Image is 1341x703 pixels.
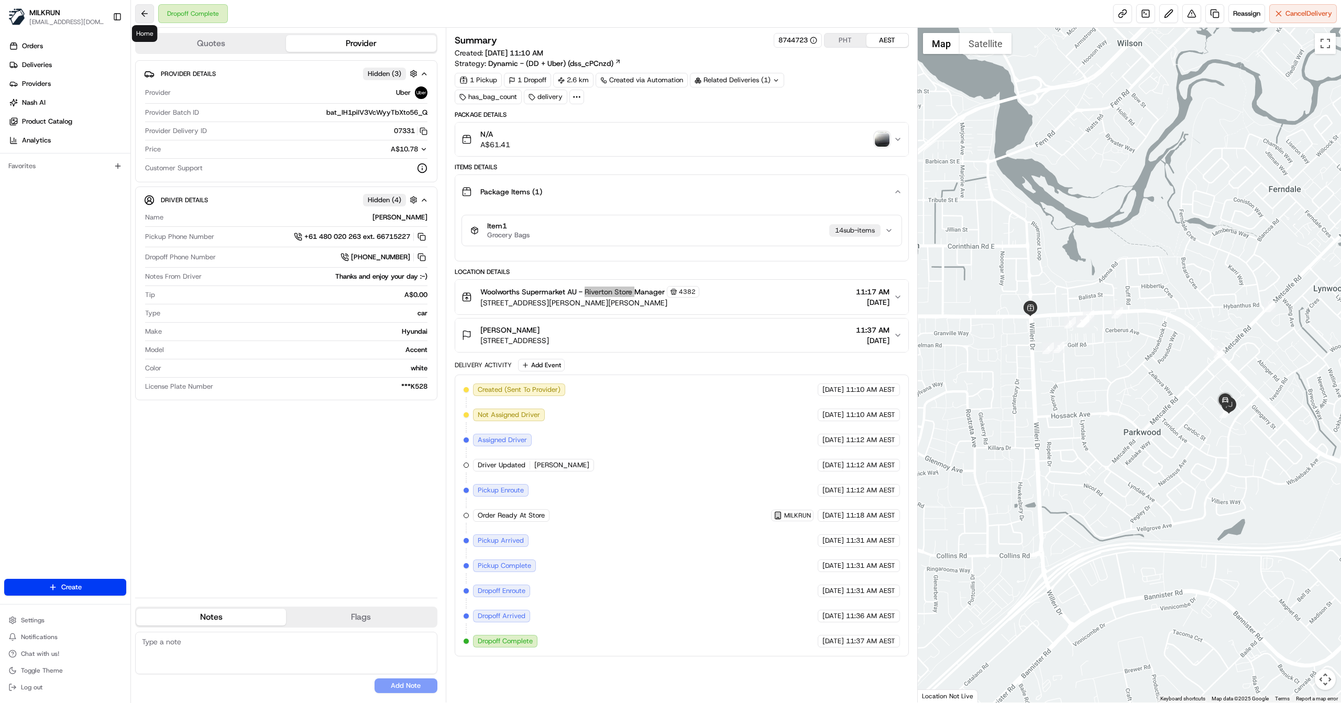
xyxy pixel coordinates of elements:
[856,297,889,307] span: [DATE]
[74,177,127,185] a: Powered byPylon
[368,195,401,205] span: Hidden ( 4 )
[159,290,427,300] div: A$0.00
[61,583,82,592] span: Create
[1160,695,1205,702] button: Keyboard shortcuts
[455,123,908,156] button: N/AA$61.41photo_proof_of_delivery image
[478,486,524,495] span: Pickup Enroute
[960,33,1012,54] button: Show satellite imagery
[478,385,560,394] span: Created (Sent To Provider)
[1064,317,1076,328] div: 5
[4,75,130,92] a: Providers
[778,36,817,45] div: 8744723
[340,251,427,263] a: [PHONE_NUMBER]
[480,186,542,197] span: Package Items ( 1 )
[478,410,540,420] span: Not Assigned Driver
[875,132,889,147] img: photo_proof_of_delivery image
[4,94,130,111] a: Nash AI
[846,385,895,394] span: 11:10 AM AEST
[161,70,216,78] span: Provider Details
[4,680,126,695] button: Log out
[136,609,286,625] button: Notes
[363,193,420,206] button: Hidden (4)
[304,232,410,241] span: +61 480 020 263 ext. 66715227
[1042,343,1054,354] div: 4
[478,536,524,545] span: Pickup Arrived
[4,4,108,29] button: MILKRUNMILKRUN[EMAIL_ADDRESS][DOMAIN_NAME]
[488,58,613,69] span: Dynamic - (DD + Uber) (dss_cPCnzd)
[822,486,844,495] span: [DATE]
[22,98,46,107] span: Nash AI
[822,536,844,545] span: [DATE]
[478,435,527,445] span: Assigned Driver
[1078,316,1089,327] div: 9
[8,8,25,25] img: MILKRUN
[478,460,525,470] span: Driver Updated
[1228,4,1265,23] button: Reassign
[1219,407,1231,418] div: 13
[29,18,104,26] button: [EMAIL_ADDRESS][DOMAIN_NAME]
[145,232,214,241] span: Pickup Phone Number
[1076,316,1088,327] div: 7
[480,129,510,139] span: N/A
[21,666,63,675] span: Toggle Theme
[286,609,436,625] button: Flags
[478,586,525,596] span: Dropoff Enroute
[10,100,29,119] img: 1736555255976-a54dd68f-1ca7-489b-9aae-adbdc363a1c4
[145,290,155,300] span: Tip
[4,579,126,596] button: Create
[534,460,589,470] span: [PERSON_NAME]
[480,287,665,297] span: Woolworths Supermarket AU - Riverton Store Manager
[415,86,427,99] img: uber-new-logo.jpeg
[784,511,811,520] span: MILKRUN
[822,435,844,445] span: [DATE]
[856,325,889,335] span: 11:37 AM
[487,231,530,239] span: Grocery Bags
[294,231,427,243] a: +61 480 020 263 ext. 66715227
[1077,316,1089,327] div: 10
[145,145,161,154] span: Price
[145,126,207,136] span: Provider Delivery ID
[84,148,172,167] a: 💻API Documentation
[596,73,688,87] a: Created via Automation
[4,663,126,678] button: Toggle Theme
[4,38,130,54] a: Orders
[455,58,621,69] div: Strategy:
[846,486,895,495] span: 11:12 AM AEST
[1315,669,1336,690] button: Map camera controls
[22,60,52,70] span: Deliveries
[136,35,286,52] button: Quotes
[918,689,978,702] div: Location Not Live
[846,586,895,596] span: 11:31 AM AEST
[455,111,909,119] div: Package Details
[480,298,699,308] span: [STREET_ADDRESS][PERSON_NAME][PERSON_NAME]
[145,163,203,173] span: Customer Support
[104,178,127,185] span: Pylon
[455,90,522,104] div: has_bag_count
[822,385,844,394] span: [DATE]
[145,364,161,373] span: Color
[455,361,512,369] div: Delivery Activity
[679,288,696,296] span: 4382
[22,136,51,145] span: Analytics
[455,36,497,45] h3: Summary
[822,511,844,520] span: [DATE]
[822,636,844,646] span: [DATE]
[145,213,163,222] span: Name
[488,58,621,69] a: Dynamic - (DD + Uber) (dss_cPCnzd)
[1296,696,1338,701] a: Report a map error
[455,318,908,352] button: [PERSON_NAME][STREET_ADDRESS]11:37 AM[DATE]
[480,139,510,150] span: A$61.41
[22,117,72,126] span: Product Catalog
[394,126,427,136] button: 07331
[1275,696,1290,701] a: Terms
[21,650,59,658] span: Chat with us!
[822,611,844,621] span: [DATE]
[145,327,162,336] span: Make
[846,435,895,445] span: 11:12 AM AEST
[455,175,908,208] button: Package Items (1)
[846,536,895,545] span: 11:31 AM AEST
